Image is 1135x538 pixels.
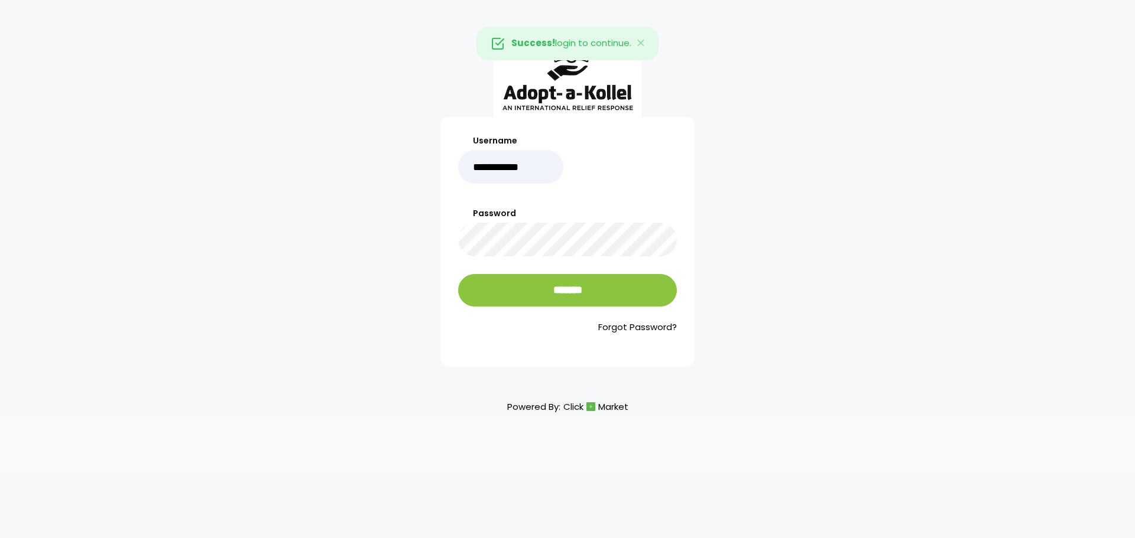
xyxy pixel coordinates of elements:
a: Forgot Password? [458,321,677,334]
p: Powered By: [507,399,628,415]
img: aak_logo_sm.jpeg [494,32,641,117]
strong: Success! [511,37,555,49]
button: Close [624,28,659,60]
label: Username [458,135,563,147]
label: Password [458,207,677,220]
a: ClickMarket [563,399,628,415]
img: cm_icon.png [586,402,595,411]
div: login to continue. [476,27,659,60]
